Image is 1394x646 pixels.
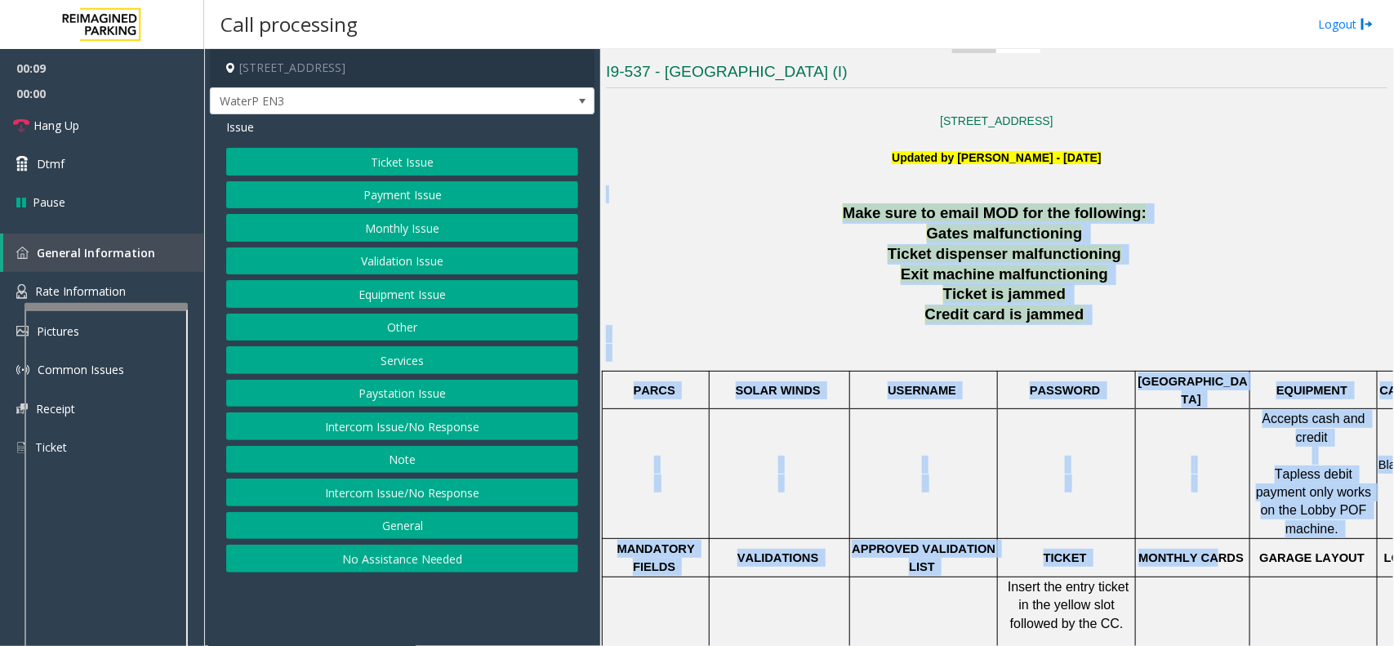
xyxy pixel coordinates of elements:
[33,194,65,211] span: Pause
[888,245,1121,262] span: Ticket dispenser malfunctioning
[737,551,818,564] span: VALIDATIONS
[1276,384,1347,397] span: EQUIPMENT
[211,88,517,114] span: WaterP EN3
[16,247,29,259] img: 'icon'
[16,284,27,299] img: 'icon'
[212,4,366,44] h3: Call processing
[226,512,578,540] button: General
[210,49,595,87] h4: [STREET_ADDRESS]
[1044,551,1087,564] span: TICKET
[1138,375,1248,406] span: [GEOGRAPHIC_DATA]
[634,384,675,397] span: PARCS
[843,204,1147,221] span: Make sure to email MOD for the following:
[1030,384,1100,397] span: PASSWORD
[226,346,578,374] button: Services
[226,214,578,242] button: Monthly Issue
[606,61,1387,88] h3: I9-537 - [GEOGRAPHIC_DATA] (I)
[3,234,204,272] a: General Information
[16,363,29,376] img: 'icon'
[226,380,578,408] button: Paystation Issue
[1361,16,1374,33] img: logout
[226,412,578,440] button: Intercom Issue/No Response
[1008,580,1133,630] span: Insert the entry ticket in the yellow slot followed by the CC.
[1318,16,1374,33] a: Logout
[35,283,126,299] span: Rate Information
[226,280,578,308] button: Equipment Issue
[226,446,578,474] button: Note
[16,403,28,414] img: 'icon'
[226,247,578,275] button: Validation Issue
[226,479,578,506] button: Intercom Issue/No Response
[226,148,578,176] button: Ticket Issue
[226,118,254,136] span: Issue
[1263,412,1370,443] span: Accepts cash and credit
[892,151,1101,164] b: Updated by [PERSON_NAME] - [DATE]
[1259,551,1365,564] span: GARAGE LAYOUT
[1256,467,1375,536] span: Tapless debit payment only works on the Lobby POF machine.
[943,285,1066,302] span: Ticket is jammed
[1138,551,1244,564] span: MONTHLY CARDS
[617,542,698,573] span: MANDATORY FIELDS
[37,245,155,261] span: General Information
[852,542,999,573] span: APPROVED VALIDATION LIST
[736,384,821,397] span: SOLAR WINDS
[37,155,65,172] span: Dtmf
[226,181,578,209] button: Payment Issue
[888,384,956,397] span: USERNAME
[16,440,27,455] img: 'icon'
[226,314,578,341] button: Other
[901,265,1108,283] span: Exit machine malfunctioning
[927,225,1083,242] span: Gates malfunctioning
[33,117,79,134] span: Hang Up
[16,326,29,336] img: 'icon'
[940,114,1053,127] a: [STREET_ADDRESS]
[226,545,578,572] button: No Assistance Needed
[925,305,1084,323] span: Credit card is jammed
